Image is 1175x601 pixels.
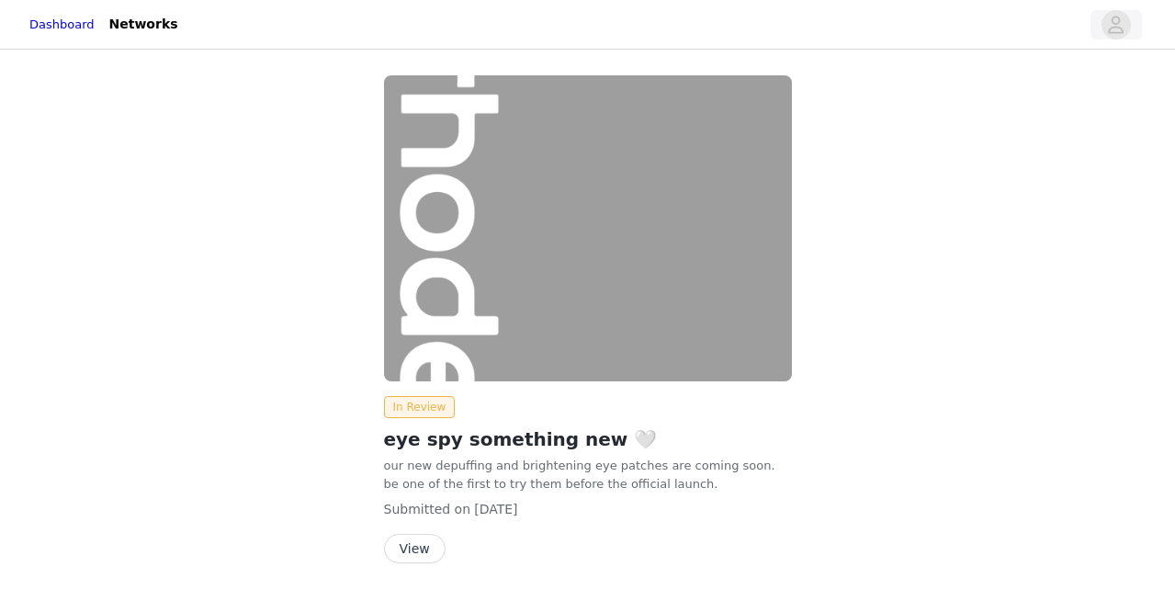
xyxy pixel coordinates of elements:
img: rhode skin [384,75,792,381]
div: avatar [1107,10,1124,40]
span: In Review [384,396,456,418]
a: Networks [98,4,189,45]
a: Dashboard [29,16,95,34]
span: Submitted on [384,502,471,516]
span: [DATE] [474,502,517,516]
h2: eye spy something new 🤍 [384,425,792,453]
button: View [384,534,446,563]
a: View [384,542,446,556]
p: our new depuffing and brightening eye patches are coming soon. be one of the first to try them be... [384,457,792,493]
